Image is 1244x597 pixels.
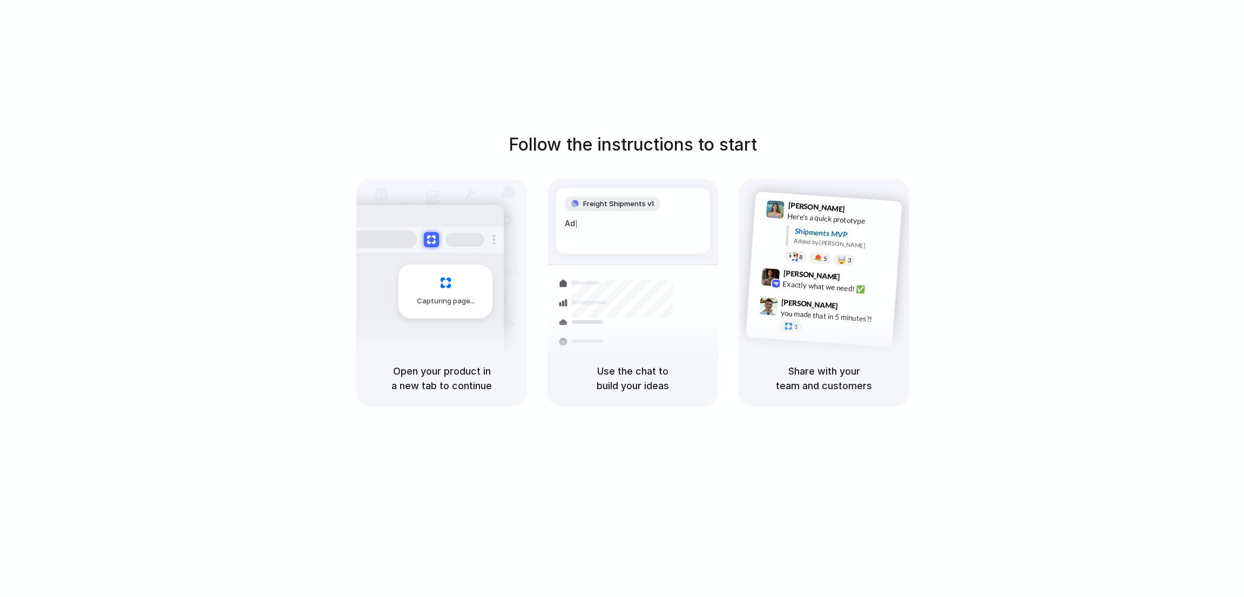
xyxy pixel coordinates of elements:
span: 9:41 AM [848,204,870,217]
div: Ad [565,218,701,229]
span: 5 [823,255,827,261]
span: Capturing page [417,296,477,307]
div: Exactly what we need! ✅ [782,278,890,296]
span: [PERSON_NAME] [788,199,845,215]
h1: Follow the instructions to start [509,132,757,158]
div: Shipments MVP [794,225,894,243]
span: 9:42 AM [843,272,866,285]
h5: Open your product in a new tab to continue [369,364,514,393]
span: 3 [848,257,851,263]
span: [PERSON_NAME] [781,296,839,311]
span: 8 [799,254,803,260]
div: you made that in 5 minutes?! [780,307,888,325]
span: 1 [794,324,798,330]
div: 🤯 [837,256,847,264]
h5: Share with your team and customers [752,364,896,393]
span: 9:47 AM [841,301,863,314]
h5: Use the chat to build your ideas [560,364,705,393]
div: Here's a quick prototype [787,210,895,228]
span: | [575,219,578,228]
div: Added by [PERSON_NAME] [794,236,893,252]
span: Freight Shipments v1 [583,199,654,209]
span: [PERSON_NAME] [783,267,840,282]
